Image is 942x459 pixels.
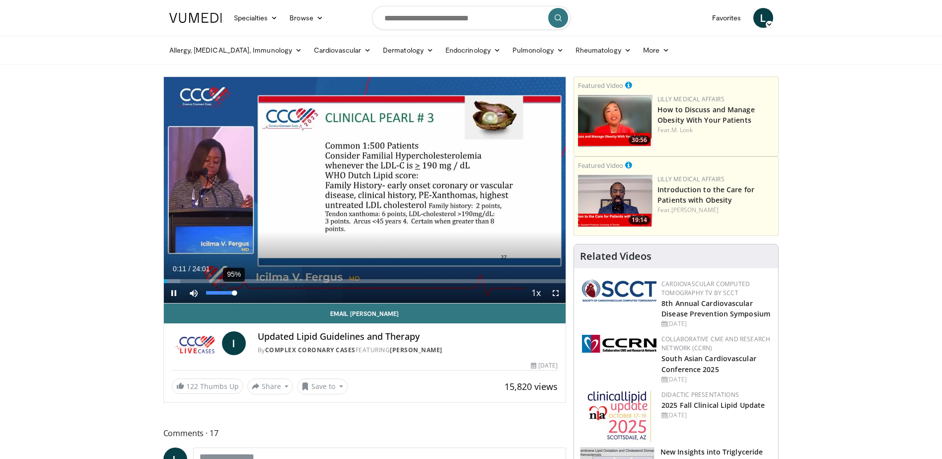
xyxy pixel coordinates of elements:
[173,265,186,273] span: 0:11
[570,40,637,60] a: Rheumatology
[661,335,770,352] a: Collaborative CME and Research Network (CCRN)
[163,427,567,440] span: Comments 17
[258,346,558,355] div: By FEATURING
[578,175,652,227] a: 19:14
[578,175,652,227] img: acc2e291-ced4-4dd5-b17b-d06994da28f3.png.150x105_q85_crop-smart_upscale.png
[657,206,774,215] div: Feat.
[164,77,566,304] video-js: Video Player
[629,136,650,145] span: 30:56
[163,40,308,60] a: Allergy, [MEDICAL_DATA], Immunology
[578,95,652,147] a: 30:56
[753,8,773,28] a: L
[228,8,284,28] a: Specialties
[657,105,755,125] a: How to Discuss and Manage Obesity With Your Patients
[629,216,650,225] span: 19:14
[661,299,770,318] a: 8th Annual Cardiovascular Disease Prevention Symposium
[164,304,566,323] a: Email [PERSON_NAME]
[661,411,770,420] div: [DATE]
[526,283,546,303] button: Playback Rate
[637,40,675,60] a: More
[377,40,439,60] a: Dermatology
[390,346,442,354] a: [PERSON_NAME]
[284,8,329,28] a: Browse
[706,8,747,28] a: Favorites
[206,291,234,295] div: Volume Level
[661,319,770,328] div: [DATE]
[578,161,623,170] small: Featured Video
[587,390,652,443] img: d65bce67-f81a-47c5-b47d-7b8806b59ca8.jpg.150x105_q85_autocrop_double_scale_upscale_version-0.2.jpg
[164,283,184,303] button: Pause
[169,13,222,23] img: VuMedi Logo
[578,81,623,90] small: Featured Video
[657,95,725,103] a: Lilly Medical Affairs
[657,175,725,183] a: Lilly Medical Affairs
[192,265,210,273] span: 24:01
[661,280,750,297] a: Cardiovascular Computed Tomography TV by SCCT
[184,283,204,303] button: Mute
[671,126,693,134] a: M. Look
[531,361,558,370] div: [DATE]
[439,40,507,60] a: Endocrinology
[661,400,765,410] a: 2025 Fall Clinical Lipid Update
[546,283,566,303] button: Fullscreen
[308,40,377,60] a: Cardiovascular
[189,265,191,273] span: /
[578,95,652,147] img: c98a6a29-1ea0-4bd5-8cf5-4d1e188984a7.png.150x105_q85_crop-smart_upscale.png
[265,346,356,354] a: Complex Coronary Cases
[507,40,570,60] a: Pulmonology
[172,331,218,355] img: Complex Coronary Cases
[186,382,198,391] span: 122
[164,279,566,283] div: Progress Bar
[657,185,754,205] a: Introduction to the Care for Patients with Obesity
[661,390,770,399] div: Didactic Presentations
[297,379,348,394] button: Save to
[582,280,656,302] img: 51a70120-4f25-49cc-93a4-67582377e75f.png.150x105_q85_autocrop_double_scale_upscale_version-0.2.png
[661,375,770,384] div: [DATE]
[505,381,558,392] span: 15,820 views
[172,379,243,394] a: 122 Thumbs Up
[671,206,719,214] a: [PERSON_NAME]
[582,335,656,353] img: a04ee3ba-8487-4636-b0fb-5e8d268f3737.png.150x105_q85_autocrop_double_scale_upscale_version-0.2.png
[580,250,652,262] h4: Related Videos
[372,6,571,30] input: Search topics, interventions
[657,126,774,135] div: Feat.
[661,354,756,374] a: South Asian Cardiovascular Conference 2025
[258,331,558,342] h4: Updated Lipid Guidelines and Therapy
[222,331,246,355] a: I
[247,379,293,394] button: Share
